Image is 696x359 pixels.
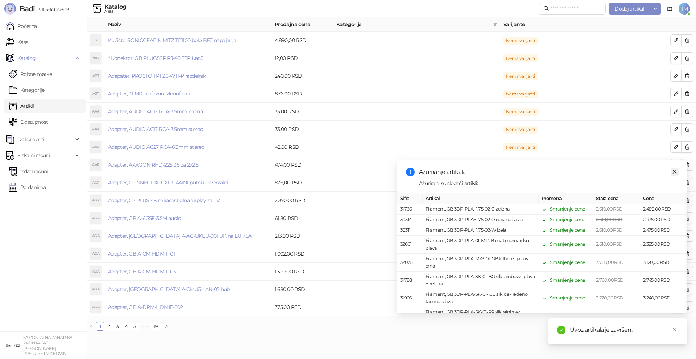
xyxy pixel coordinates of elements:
[671,168,679,176] a: Close
[419,179,679,187] div: Ažurirani su sledeći artikli:
[108,144,204,150] a: Adapter, AUDIO AC27 RCA-6.3mm stereo
[9,67,52,81] a: Robne marke
[105,227,272,245] td: Adapter, GB A-AC-UKEU-001 UK na EU 7.5A
[9,99,34,113] a: ArtikliArtikli
[550,277,585,284] div: Smanjenje cene
[272,227,333,245] td: 213,00 RSD
[272,17,333,32] th: Prodajna cena
[596,217,622,222] span: 2.610,00 RSD
[397,272,423,289] td: 31788
[423,289,539,307] td: Filament, GB 3DP-PLA-SK-01-ICE silk ice - ledeno + tamno plava
[6,19,37,33] a: Početna
[90,141,101,153] div: AAA
[108,250,175,257] a: Adapter, GB A-CM-HDMIF-01
[104,10,127,13] div: Artikli
[90,212,101,224] div: AGA
[108,108,203,115] a: Adapter, AUDIO AC12 RCA-3.5mm mono
[9,83,45,97] a: Kategorije
[503,37,538,45] span: Nema varijanti
[640,307,687,325] td: 2.745,00 RSD
[272,209,333,227] td: 61,80 RSD
[397,307,423,325] td: 31789
[90,266,101,277] div: AGA
[90,195,101,206] div: AGP
[423,254,539,272] td: Filament, GB 3DP-PLA-MX3-01-GBK three galaxy crna
[493,22,497,26] span: filter
[596,295,623,301] span: 3.270,00 RSD
[108,90,190,97] a: Adapter, 3FMR Trofazno-Monofazni
[550,241,585,248] div: Smanjenje cene
[272,174,333,192] td: 576,00 RSD
[640,289,687,307] td: 3.240,00 RSD
[130,322,139,331] li: 5
[664,3,676,15] a: Dokumentacija
[492,19,499,30] span: filter
[108,179,228,186] a: Adapter, CONNECT XL CXL-UA4IN1 putni univerzalni
[423,272,539,289] td: Filament, GB 3DP-PLA-SK-01-BG silk rainbow - plava + zelena
[105,209,272,227] td: Adapter, GB A-6.35F-3.5M audio
[108,126,203,132] a: Adapter, AUDIO AC17 RCA-3.5mm stereo
[550,294,585,302] div: Smanjenje cene
[90,34,101,46] div: S
[596,206,622,212] span: 2.610,00 RSD
[139,322,151,331] li: Sledećih 5 Strana
[596,277,623,283] span: 2.760,00 RSD
[113,322,121,330] a: 3
[105,298,272,316] td: Adapter, GB A-DPM-HDMIF-002
[272,156,333,174] td: 474,00 RSD
[105,121,272,138] td: Adapter, AUDIO AC17 RCA-3.5mm stereo
[640,225,687,236] td: 2.475,00 RSD
[105,17,272,32] th: Naziv
[90,159,101,171] div: AAR
[162,322,171,331] li: Sledeća strana
[272,263,333,281] td: 1.320,00 RSD
[640,204,687,215] td: 2.490,00 RSD
[550,205,585,213] div: Smanjenje cene
[679,3,690,15] span: TM
[570,326,679,334] div: Uvoz artikala je završen.
[9,115,48,129] a: Dostupnost
[87,322,96,331] li: Prethodna strana
[397,236,423,253] td: 32601
[423,193,539,204] th: Artikal
[90,177,101,188] div: ACX
[108,197,220,204] a: Adapter, G7 PLUS 4K miracast dlna airplay za TV
[550,216,585,223] div: Smanjenje cene
[672,169,677,174] span: close
[272,32,333,49] td: 4.890,00 RSD
[272,138,333,156] td: 42,00 RSD
[113,322,122,331] li: 3
[272,49,333,67] td: 12,00 RSD
[397,289,423,307] td: 31905
[272,85,333,103] td: 876,00 RSD
[89,324,94,329] span: left
[397,225,423,236] td: 30311
[90,301,101,313] div: AGA
[96,322,104,330] a: 1
[397,193,423,204] th: Šifra
[20,4,35,13] span: Badi
[503,90,538,98] span: Nema varijanti
[6,338,20,353] img: 64x64-companyLogo-ae27db6e-dfce-48a1-b68e-83471bd1bffd.png
[105,322,113,330] a: 2
[272,192,333,209] td: 2.370,00 RSD
[640,254,687,272] td: 3.120,00 RSD
[272,103,333,121] td: 33,00 RSD
[139,322,151,331] span: •••
[671,326,679,334] a: Close
[108,73,206,79] a: Adapater, PROSTO TPF26-WH-P razdelnik
[108,215,181,221] a: Adapter, GB A-6.35F-3.5M audio
[503,143,538,151] span: Nema varijanti
[162,322,171,331] button: right
[423,215,539,225] td: Filament, GB 3DP-PLA+1.75-02-O narandžasta
[122,322,130,331] li: 4
[503,54,538,62] span: Nema varijanti
[9,164,48,179] a: Izdati računi
[596,241,622,247] span: 2.610,00 RSD
[105,103,272,121] td: Adapter, AUDIO AC12 RCA-3.5mm mono
[423,204,539,215] td: Filament, GB 3DP-PLA+1.75-02-G zelena
[550,259,585,266] div: Smanjenje cene
[90,106,101,117] div: AAA
[23,335,72,356] small: SAMOSTALNA ZANATSKA RADNJA CAT [PERSON_NAME] PREDUZETNIK KOVIN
